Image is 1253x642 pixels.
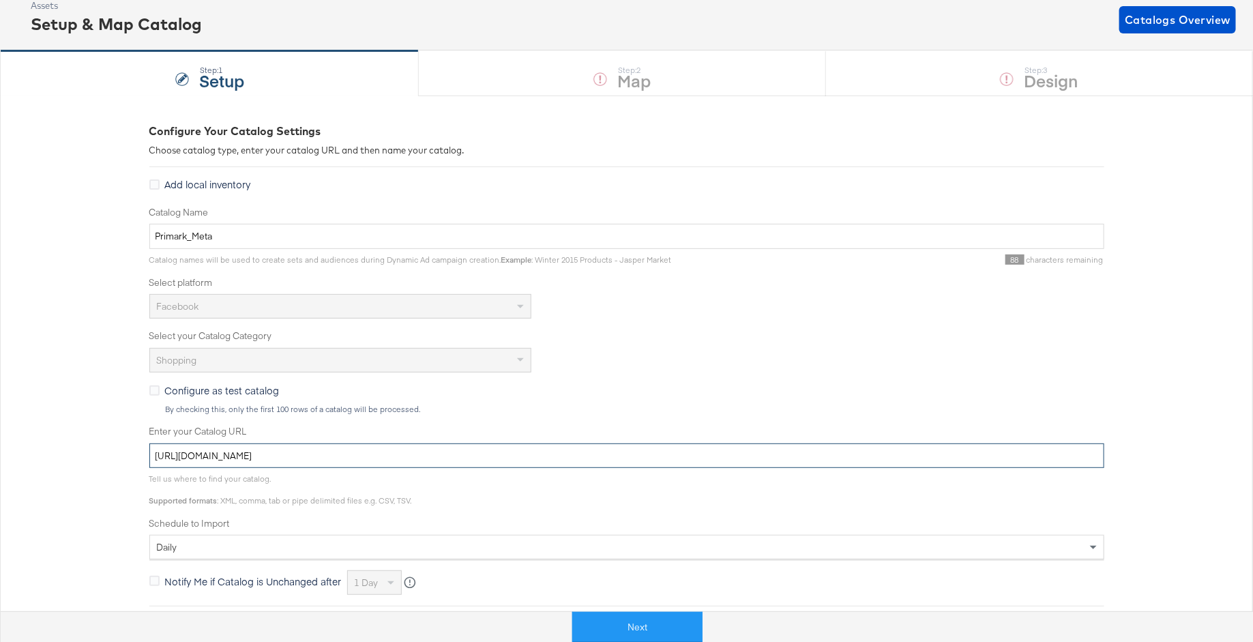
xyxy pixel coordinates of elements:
[157,541,177,553] span: daily
[149,123,1104,139] div: Configure Your Catalog Settings
[149,224,1104,249] input: Name your catalog e.g. My Dynamic Product Catalog
[149,495,218,506] strong: Supported formats
[149,330,1104,342] label: Select your Catalog Category
[199,65,244,75] div: Step: 1
[355,577,379,589] span: 1 day
[165,405,1104,414] div: By checking this, only the first 100 rows of a catalog will be processed.
[501,254,532,265] strong: Example
[1005,254,1024,265] span: 88
[165,177,251,191] span: Add local inventory
[157,300,199,312] span: Facebook
[165,574,342,588] span: Notify Me if Catalog is Unchanged after
[149,254,672,265] span: Catalog names will be used to create sets and audiences during Dynamic Ad campaign creation. : Wi...
[149,276,1104,289] label: Select platform
[149,144,1104,157] div: Choose catalog type, enter your catalog URL and then name your catalog.
[149,517,1104,530] label: Schedule to Import
[1125,10,1230,29] span: Catalogs Overview
[199,69,244,91] strong: Setup
[149,473,412,506] span: Tell us where to find your catalog. : XML, comma, tab or pipe delimited files e.g. CSV, TSV.
[149,206,1104,219] label: Catalog Name
[149,443,1104,469] input: Enter Catalog URL, e.g. http://www.example.com/products.xml
[157,354,197,366] span: Shopping
[149,425,1104,438] label: Enter your Catalog URL
[672,254,1104,265] div: characters remaining
[31,12,202,35] div: Setup & Map Catalog
[1119,6,1236,33] button: Catalogs Overview
[165,383,280,397] span: Configure as test catalog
